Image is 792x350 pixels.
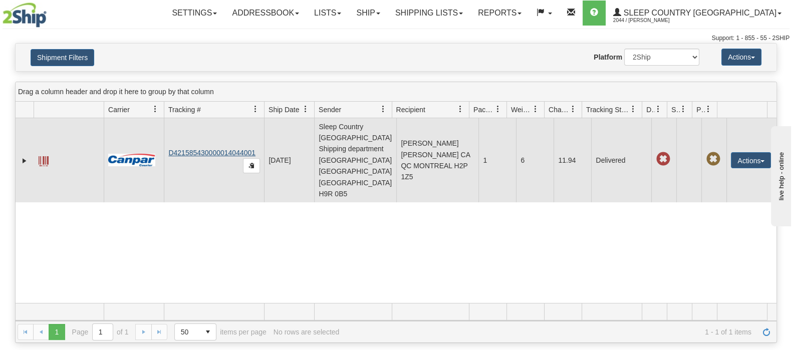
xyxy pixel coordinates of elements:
[511,105,532,115] span: Weight
[591,118,651,202] td: Delivered
[319,105,341,115] span: Sender
[297,101,314,118] a: Ship Date filter column settings
[307,1,349,26] a: Lists
[388,1,470,26] a: Shipping lists
[706,152,720,166] span: Pickup Not Assigned
[375,101,392,118] a: Sender filter column settings
[621,9,776,17] span: Sleep Country [GEOGRAPHIC_DATA]
[314,118,396,202] td: Sleep Country [GEOGRAPHIC_DATA] Shipping department [GEOGRAPHIC_DATA] [GEOGRAPHIC_DATA] [GEOGRAPH...
[625,101,642,118] a: Tracking Status filter column settings
[16,82,776,102] div: grid grouping header
[470,1,529,26] a: Reports
[594,52,622,62] label: Platform
[671,105,680,115] span: Shipment Issues
[20,156,30,166] a: Expand
[527,101,544,118] a: Weight filter column settings
[516,118,554,202] td: 6
[721,49,761,66] button: Actions
[3,34,789,43] div: Support: 1 - 855 - 55 - 2SHIP
[200,324,216,340] span: select
[554,118,591,202] td: 11.94
[696,105,705,115] span: Pickup Status
[452,101,469,118] a: Recipient filter column settings
[489,101,506,118] a: Packages filter column settings
[174,323,267,340] span: items per page
[769,124,791,226] iframe: chat widget
[396,118,478,202] td: [PERSON_NAME] [PERSON_NAME] CA QC MONTREAL H2P 1Z5
[181,327,194,337] span: 50
[565,101,582,118] a: Charge filter column settings
[8,9,93,16] div: live help - online
[174,323,216,340] span: Page sizes drop down
[396,105,425,115] span: Recipient
[164,1,224,26] a: Settings
[731,152,771,168] button: Actions
[264,118,314,202] td: [DATE]
[613,16,688,26] span: 2044 / [PERSON_NAME]
[3,3,47,28] img: logo2044.jpg
[656,152,670,166] span: Late
[269,105,299,115] span: Ship Date
[478,118,516,202] td: 1
[224,1,307,26] a: Addressbook
[700,101,717,118] a: Pickup Status filter column settings
[108,154,155,166] img: 14 - Canpar
[349,1,387,26] a: Ship
[346,328,751,336] span: 1 - 1 of 1 items
[31,49,94,66] button: Shipment Filters
[108,105,130,115] span: Carrier
[646,105,655,115] span: Delivery Status
[606,1,789,26] a: Sleep Country [GEOGRAPHIC_DATA] 2044 / [PERSON_NAME]
[549,105,570,115] span: Charge
[243,158,260,173] button: Copy to clipboard
[72,323,129,340] span: Page of 1
[49,324,65,340] span: Page 1
[147,101,164,118] a: Carrier filter column settings
[650,101,667,118] a: Delivery Status filter column settings
[247,101,264,118] a: Tracking # filter column settings
[274,328,340,336] div: No rows are selected
[39,152,49,168] a: Label
[675,101,692,118] a: Shipment Issues filter column settings
[93,324,113,340] input: Page 1
[168,149,255,157] a: D421585430000014044001
[473,105,494,115] span: Packages
[168,105,201,115] span: Tracking #
[758,324,774,340] a: Refresh
[586,105,630,115] span: Tracking Status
